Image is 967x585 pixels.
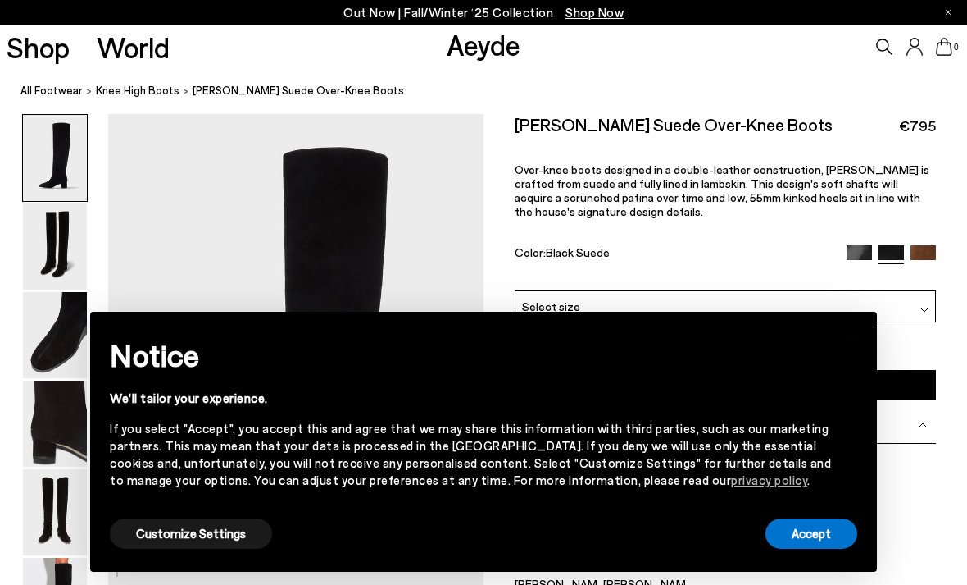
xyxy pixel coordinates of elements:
a: knee high boots [96,82,179,99]
img: svg%3E [919,421,927,429]
img: Willa Suede Over-Knee Boots - Image 4 [23,381,87,467]
span: [PERSON_NAME] Suede Over-Knee Boots [193,82,404,99]
a: privacy policy [731,473,807,487]
div: We'll tailor your experience. [110,390,831,407]
div: If you select "Accept", you accept this and agree that we may share this information with third p... [110,420,831,489]
h2: Notice [110,334,831,377]
h2: [PERSON_NAME] Suede Over-Knee Boots [515,114,833,135]
a: Shop [7,33,70,62]
span: knee high boots [96,84,179,97]
div: Color: [515,245,833,264]
a: All Footwear [20,82,83,99]
p: Out Now | Fall/Winter ‘25 Collection [343,2,624,23]
button: Close this notice [831,317,870,356]
a: Aeyde [447,27,520,62]
span: €795 [899,116,936,136]
button: Accept [765,519,857,549]
span: Black Suede [546,245,610,259]
span: × [845,324,856,348]
a: World [97,33,170,62]
nav: breadcrumb [20,69,967,114]
img: svg%3E [920,306,928,314]
img: Willa Suede Over-Knee Boots - Image 2 [23,203,87,290]
span: Navigate to /collections/new-in [565,5,624,20]
a: 0 [936,38,952,56]
img: Willa Suede Over-Knee Boots - Image 3 [23,292,87,378]
img: Willa Suede Over-Knee Boots - Image 5 [23,469,87,555]
button: Customize Settings [110,519,272,549]
span: 0 [952,43,960,52]
span: Over-knee boots designed in a double-leather construction, [PERSON_NAME] is crafted from suede an... [515,163,929,219]
img: Willa Suede Over-Knee Boots - Image 1 [23,115,87,201]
